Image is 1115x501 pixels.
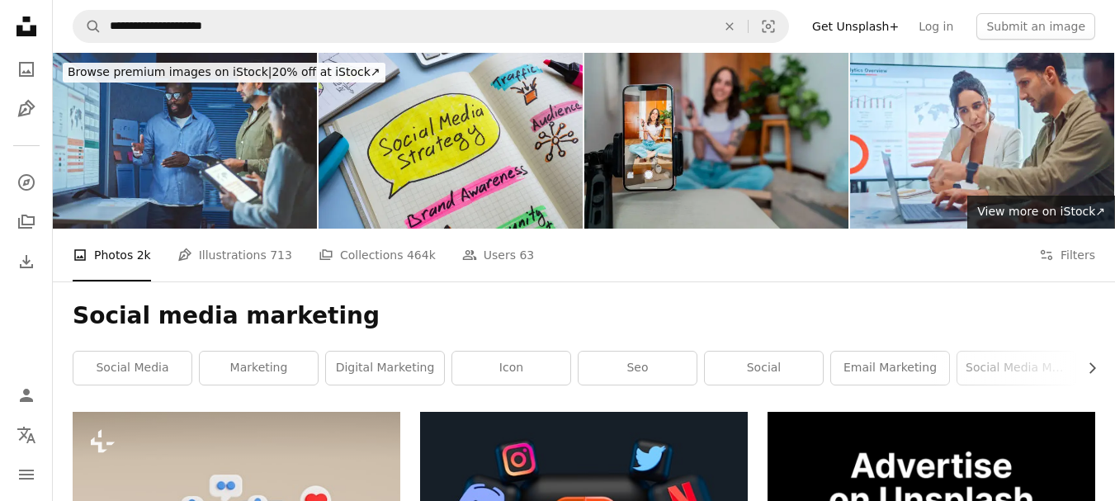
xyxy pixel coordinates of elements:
[10,53,43,86] a: Photos
[976,13,1095,40] button: Submit an image
[850,53,1114,229] img: A team of multiethnic developers is meeting to discuss the data analytics of marketing.
[1077,352,1095,385] button: scroll list to the right
[53,53,317,229] img: Data analytics team meeting at night.
[53,53,395,92] a: Browse premium images on iStock|20% off at iStock↗
[584,53,848,229] img: Close-up of a woman doing live streaming at home
[967,196,1115,229] a: View more on iStock↗
[802,13,909,40] a: Get Unsplash+
[977,205,1105,218] span: View more on iStock ↗
[319,229,436,281] a: Collections 464k
[579,352,697,385] a: seo
[68,65,272,78] span: Browse premium images on iStock |
[10,166,43,199] a: Explore
[200,352,318,385] a: marketing
[10,418,43,451] button: Language
[10,245,43,278] a: Download History
[177,229,292,281] a: Illustrations 713
[319,53,583,229] img: Notes in a notebook about social media strategy.
[73,11,102,42] button: Search Unsplash
[10,92,43,125] a: Illustrations
[909,13,963,40] a: Log in
[68,65,380,78] span: 20% off at iStock ↗
[452,352,570,385] a: icon
[73,10,789,43] form: Find visuals sitewide
[270,246,292,264] span: 713
[711,11,748,42] button: Clear
[519,246,534,264] span: 63
[407,246,436,264] span: 464k
[705,352,823,385] a: social
[749,11,788,42] button: Visual search
[831,352,949,385] a: email marketing
[462,229,535,281] a: Users 63
[326,352,444,385] a: digital marketing
[73,301,1095,331] h1: Social media marketing
[10,206,43,239] a: Collections
[10,458,43,491] button: Menu
[1039,229,1095,281] button: Filters
[10,379,43,412] a: Log in / Sign up
[73,352,191,385] a: social media
[957,352,1075,385] a: social media marketing agency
